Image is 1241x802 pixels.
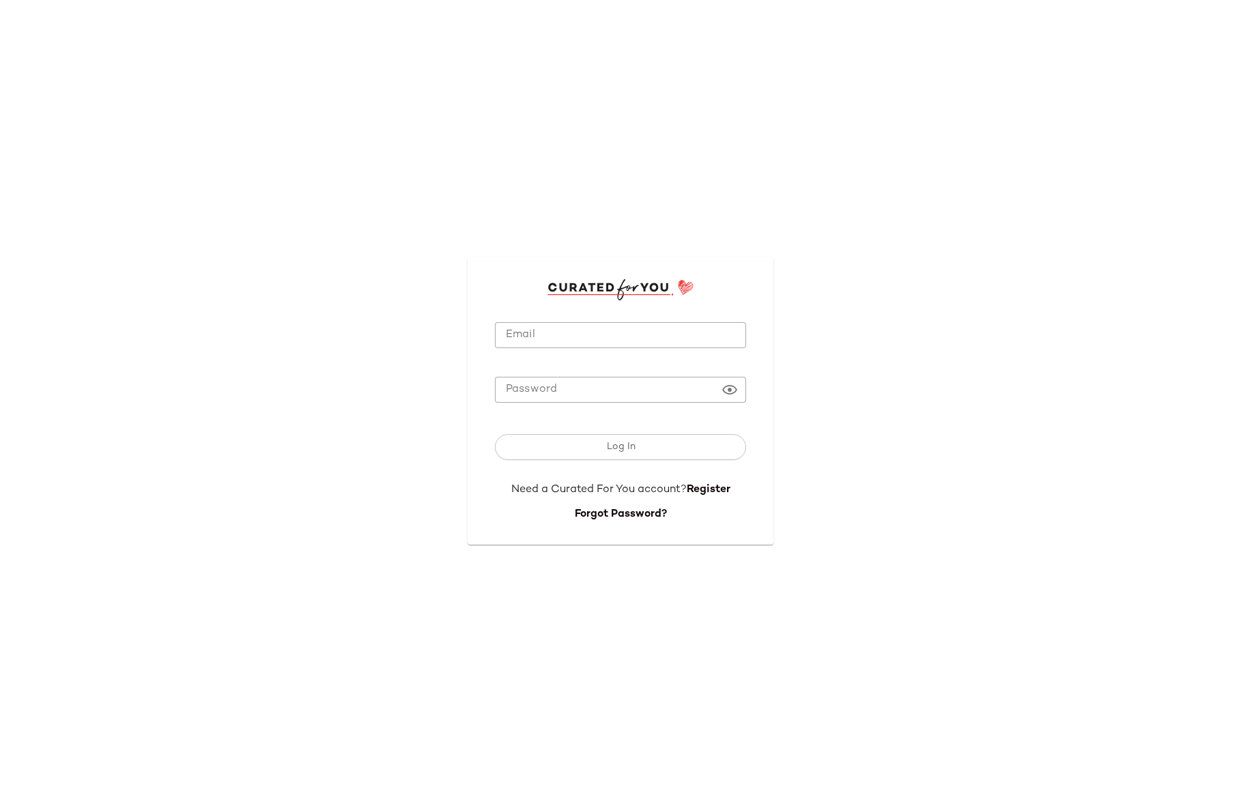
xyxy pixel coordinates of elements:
[575,509,667,520] a: Forgot Password?
[605,442,635,453] span: Log In
[547,279,694,300] img: cfy_login_logo.DGdB1djN.svg
[687,484,730,496] a: Register
[511,484,687,496] span: Need a Curated For You account?
[495,434,746,460] button: Log In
